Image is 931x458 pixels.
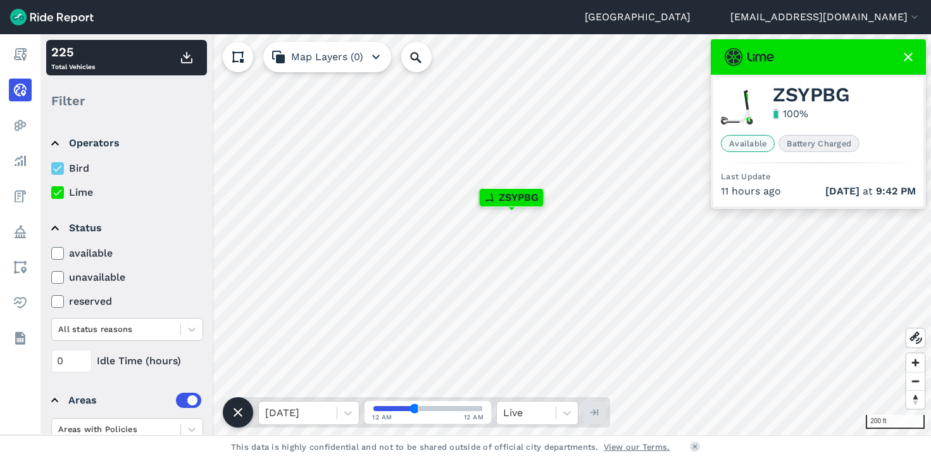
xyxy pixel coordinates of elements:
a: Policy [9,220,32,243]
button: Zoom out [906,372,925,390]
button: Map Layers (0) [263,42,391,72]
a: [GEOGRAPHIC_DATA] [585,10,690,25]
summary: Status [51,210,201,246]
span: 12 AM [464,412,484,422]
label: Bird [51,161,203,176]
label: Lime [51,185,203,200]
button: Reset bearing to north [906,390,925,409]
a: Analyze [9,149,32,172]
a: Realtime [9,79,32,101]
a: Health [9,291,32,314]
input: Search Location or Vehicles [401,42,452,72]
summary: Areas [51,383,201,418]
summary: Operators [51,125,201,161]
a: Areas [9,256,32,279]
span: Battery Charged [778,135,859,152]
img: Lime [725,48,774,66]
div: Areas [68,393,201,408]
a: Fees [9,185,32,208]
a: Report [9,43,32,66]
div: 200 ft [866,415,925,429]
div: Idle Time (hours) [51,350,203,372]
label: available [51,246,203,261]
div: Filter [46,81,207,120]
button: Zoom in [906,353,925,372]
span: Available [721,135,775,152]
span: at [825,184,916,199]
span: Last Update [721,172,770,181]
a: View our Terms. [604,441,670,453]
div: 100 % [783,106,808,122]
div: Total Vehicles [51,42,95,73]
label: reserved [51,294,203,309]
img: Ride Report [10,9,94,25]
span: ZSYPBG [499,190,539,205]
div: 11 hours ago [721,184,916,199]
span: [DATE] [825,185,859,197]
a: Datasets [9,327,32,350]
span: ZSYPBG [773,87,850,103]
img: Lime scooter [721,90,755,125]
label: unavailable [51,270,203,285]
div: 225 [51,42,95,61]
span: 9:42 PM [876,185,916,197]
a: Heatmaps [9,114,32,137]
button: [EMAIL_ADDRESS][DOMAIN_NAME] [730,10,921,25]
span: 12 AM [372,412,392,422]
canvas: Map [41,34,931,435]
